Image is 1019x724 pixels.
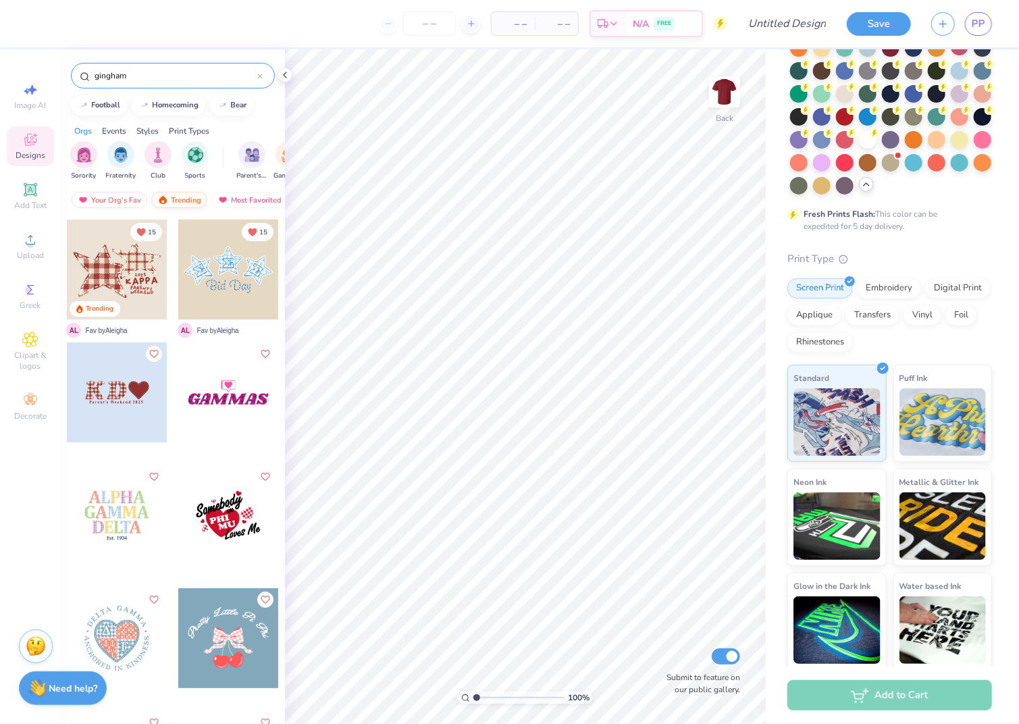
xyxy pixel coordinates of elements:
span: Designs [16,150,45,161]
span: A L [66,323,81,338]
span: Sorority [72,171,97,181]
span: Fraternity [106,171,136,181]
div: Embroidery [857,278,921,299]
span: N/A [633,17,649,31]
span: Glow in the Dark Ink [793,579,870,593]
span: Add Text [14,200,47,211]
img: trending.gif [157,195,168,205]
div: Trending [151,192,207,208]
div: filter for Fraternity [106,141,136,181]
span: – – [543,17,570,31]
button: Like [257,592,273,608]
button: Like [257,346,273,362]
span: Game Day [273,171,305,181]
img: Metallic & Glitter Ink [899,492,987,560]
div: filter for Club [145,141,172,181]
input: Try "Alpha" [93,69,257,82]
img: most_fav.gif [78,195,88,205]
span: Neon Ink [793,475,827,489]
div: filter for Sorority [70,141,97,181]
span: 100 % [568,692,590,704]
span: Clipart & logos [7,350,54,371]
div: Your Org's Fav [72,192,147,208]
img: Water based Ink [899,596,987,664]
img: Glow in the Dark Ink [793,596,881,664]
label: Submit to feature on our public gallery. [659,671,740,696]
div: homecoming [153,101,199,109]
div: Events [102,125,126,137]
div: filter for Sports [182,141,209,181]
div: filter for Parent's Weekend [236,141,267,181]
img: Puff Ink [899,388,987,456]
img: Sorority Image [76,147,92,163]
button: filter button [145,141,172,181]
span: Upload [17,250,44,261]
button: filter button [70,141,97,181]
div: Applique [787,305,841,326]
span: Fav by Aleigha [197,326,238,336]
button: Save [847,12,911,36]
div: football [92,101,121,109]
button: filter button [182,141,209,181]
img: Club Image [151,147,165,163]
div: Styles [136,125,159,137]
div: Trending [86,304,113,314]
strong: Fresh Prints Flash: [804,209,875,219]
img: Game Day Image [282,147,297,163]
span: Metallic & Glitter Ink [899,475,979,489]
button: Like [257,469,273,485]
button: Like [146,346,162,362]
button: filter button [273,141,305,181]
div: Vinyl [904,305,941,326]
img: trend_line.gif [78,101,89,109]
div: Transfers [845,305,899,326]
span: Decorate [14,411,47,421]
img: Back [711,78,738,105]
button: Like [146,592,162,608]
div: This color can be expedited for 5 day delivery. [804,208,970,232]
span: Parent's Weekend [236,171,267,181]
img: Fraternity Image [113,147,128,163]
input: – – [403,11,456,36]
span: Standard [793,371,829,385]
a: PP [965,12,992,36]
img: most_fav.gif [217,195,228,205]
img: Neon Ink [793,492,881,560]
span: Fav by Aleigha [85,326,127,336]
div: Screen Print [787,278,853,299]
div: Rhinestones [787,332,853,353]
div: bear [231,101,247,109]
img: Standard [793,388,881,456]
input: Untitled Design [737,10,837,37]
button: Like [146,469,162,485]
div: Back [716,112,733,124]
div: Digital Print [925,278,991,299]
div: Print Type [787,251,992,267]
span: PP [972,16,985,32]
button: bear [210,95,253,115]
img: Parent's Weekend Image [244,147,260,163]
span: Image AI [15,100,47,111]
button: football [71,95,127,115]
img: trend_line.gif [139,101,150,109]
span: A L [178,323,192,338]
div: filter for Game Day [273,141,305,181]
img: trend_line.gif [217,101,228,109]
button: filter button [106,141,136,181]
span: Puff Ink [899,371,928,385]
div: Print Types [169,125,209,137]
span: Greek [20,300,41,311]
span: – – [500,17,527,31]
div: Most Favorited [211,192,288,208]
div: Foil [945,305,977,326]
span: Water based Ink [899,579,962,593]
div: Orgs [74,125,92,137]
span: FREE [657,19,671,28]
button: filter button [236,141,267,181]
span: Club [151,171,165,181]
span: Sports [185,171,206,181]
button: homecoming [132,95,205,115]
strong: Need help? [49,682,98,695]
img: Sports Image [188,147,203,163]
